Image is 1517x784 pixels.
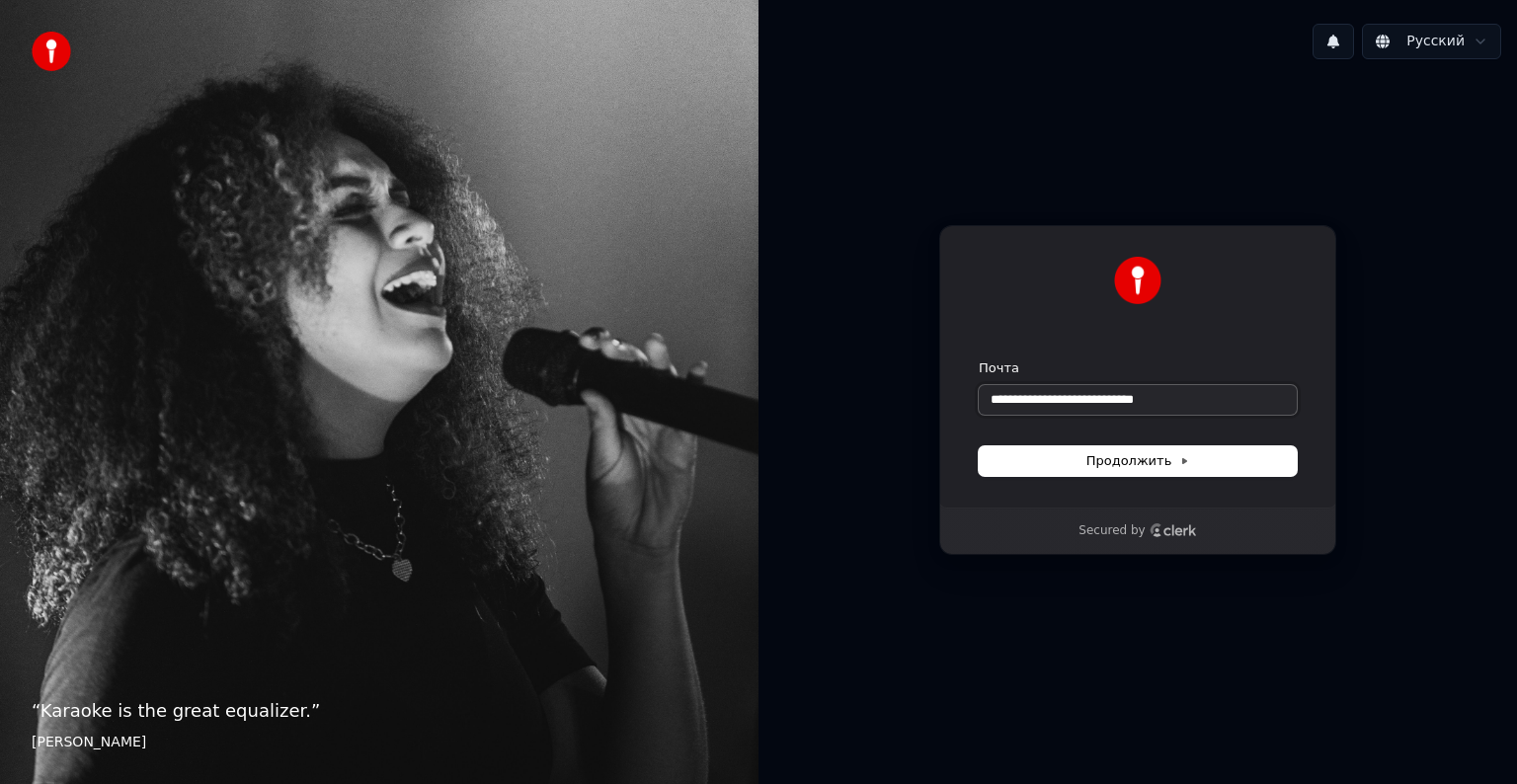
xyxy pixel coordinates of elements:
[32,697,727,725] p: “ Karaoke is the great equalizer. ”
[32,733,727,752] footer: [PERSON_NAME]
[979,446,1297,476] button: Продолжить
[1114,257,1161,304] img: Youka
[979,359,1019,377] label: Почта
[1086,452,1190,470] span: Продолжить
[1150,523,1197,537] a: Clerk logo
[32,32,71,71] img: youka
[1078,523,1145,539] p: Secured by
